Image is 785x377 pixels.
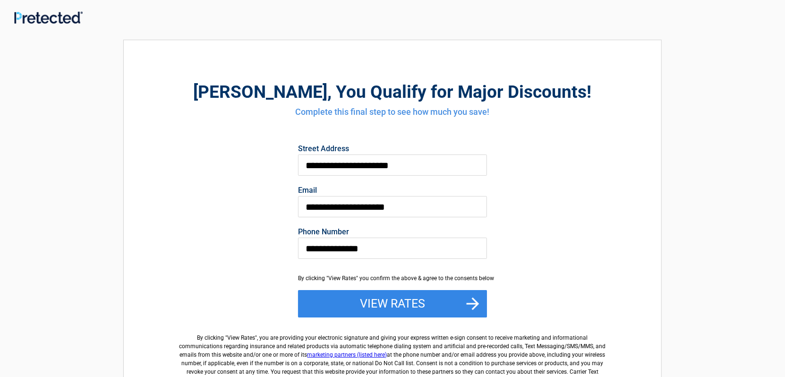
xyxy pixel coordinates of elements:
label: Phone Number [298,228,487,236]
a: marketing partners (listed here) [307,351,387,358]
label: Street Address [298,145,487,153]
h4: Complete this final step to see how much you save! [176,106,609,118]
button: View Rates [298,290,487,317]
img: Main Logo [14,11,83,24]
label: Email [298,187,487,194]
div: By clicking "View Rates" you confirm the above & agree to the consents below [298,274,487,283]
span: View Rates [228,334,256,341]
span: [PERSON_NAME] [194,82,328,102]
h2: , You Qualify for Major Discounts! [176,80,609,103]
